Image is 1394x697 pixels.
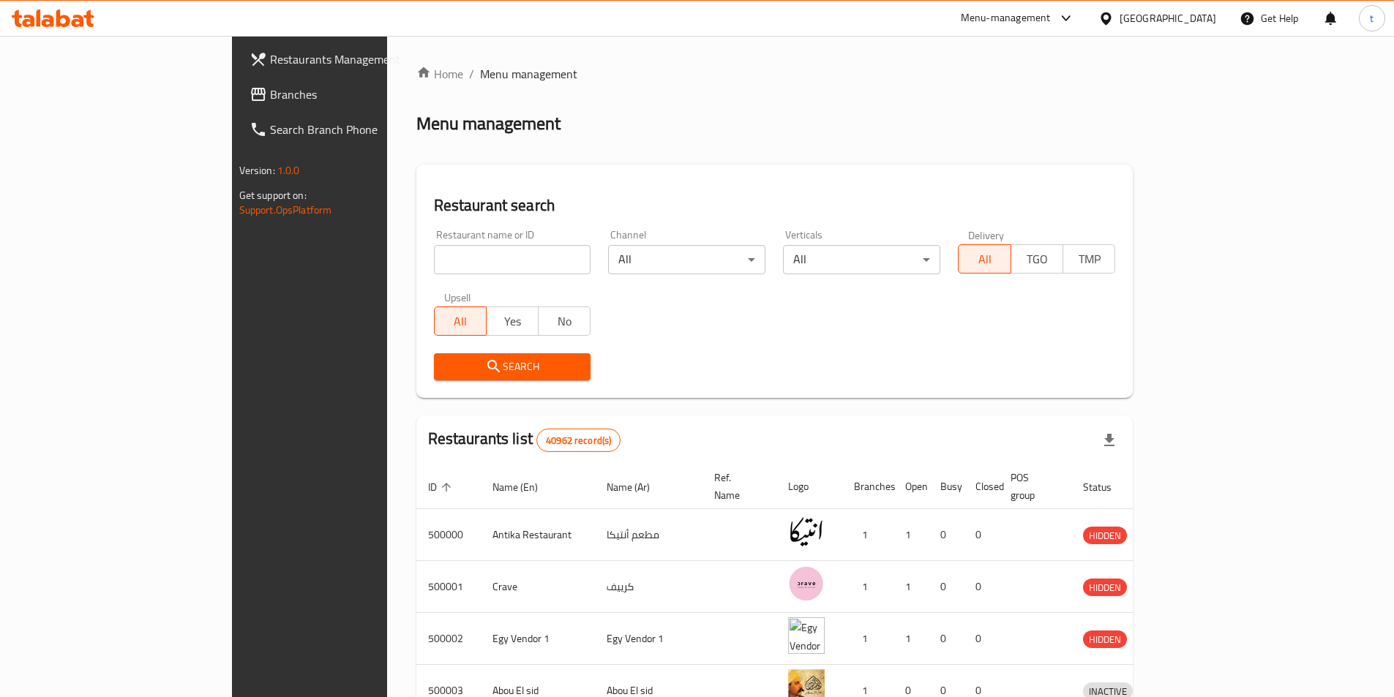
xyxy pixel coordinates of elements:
[238,112,465,147] a: Search Branch Phone
[238,77,465,112] a: Branches
[842,464,893,509] th: Branches
[469,65,474,83] li: /
[929,561,964,613] td: 0
[492,478,557,496] span: Name (En)
[893,464,929,509] th: Open
[964,509,999,561] td: 0
[964,613,999,665] td: 0
[444,292,471,302] label: Upsell
[434,306,487,336] button: All
[441,311,481,332] span: All
[929,613,964,665] td: 0
[486,306,539,336] button: Yes
[277,161,300,180] span: 1.0.0
[1011,469,1054,504] span: POS group
[416,112,561,135] h2: Menu management
[1120,10,1216,26] div: [GEOGRAPHIC_DATA]
[893,561,929,613] td: 1
[968,230,1005,240] label: Delivery
[270,86,453,103] span: Branches
[1083,631,1127,648] span: HIDDEN
[434,353,591,380] button: Search
[481,613,595,665] td: Egy Vendor 1
[929,464,964,509] th: Busy
[238,42,465,77] a: Restaurants Management
[239,200,332,219] a: Support.OpsPlatform
[416,65,1133,83] nav: breadcrumb
[842,561,893,613] td: 1
[964,464,999,509] th: Closed
[776,464,842,509] th: Logo
[270,121,453,138] span: Search Branch Phone
[481,561,595,613] td: Crave
[714,469,759,504] span: Ref. Name
[595,509,702,561] td: مطعم أنتيكا
[929,509,964,561] td: 0
[595,561,702,613] td: كرييف
[270,50,453,68] span: Restaurants Management
[1069,249,1109,270] span: TMP
[1017,249,1057,270] span: TGO
[536,429,621,452] div: Total records count
[1092,423,1127,458] div: Export file
[842,509,893,561] td: 1
[783,245,940,274] div: All
[595,613,702,665] td: Egy Vendor 1
[608,245,765,274] div: All
[964,249,1005,270] span: All
[607,478,669,496] span: Name (Ar)
[1063,244,1115,274] button: TMP
[481,509,595,561] td: Antika Restaurant
[434,195,1116,216] h2: Restaurant search
[239,186,307,205] span: Get support on:
[480,65,577,83] span: Menu management
[842,613,893,665] td: 1
[538,306,591,336] button: No
[788,617,825,654] img: Egy Vendor 1
[537,434,620,448] span: 40962 record(s)
[434,245,591,274] input: Search for restaurant name or ID..
[1083,579,1127,596] span: HIDDEN
[492,311,533,332] span: Yes
[428,478,456,496] span: ID
[428,428,621,452] h2: Restaurants list
[788,513,825,550] img: Antika Restaurant
[788,565,825,602] img: Crave
[544,311,585,332] span: No
[964,561,999,613] td: 0
[446,358,580,376] span: Search
[239,161,275,180] span: Version:
[958,244,1011,274] button: All
[1011,244,1063,274] button: TGO
[893,509,929,561] td: 1
[961,10,1051,27] div: Menu-management
[1083,478,1131,496] span: Status
[1370,10,1374,26] span: t
[1083,527,1127,544] span: HIDDEN
[893,613,929,665] td: 1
